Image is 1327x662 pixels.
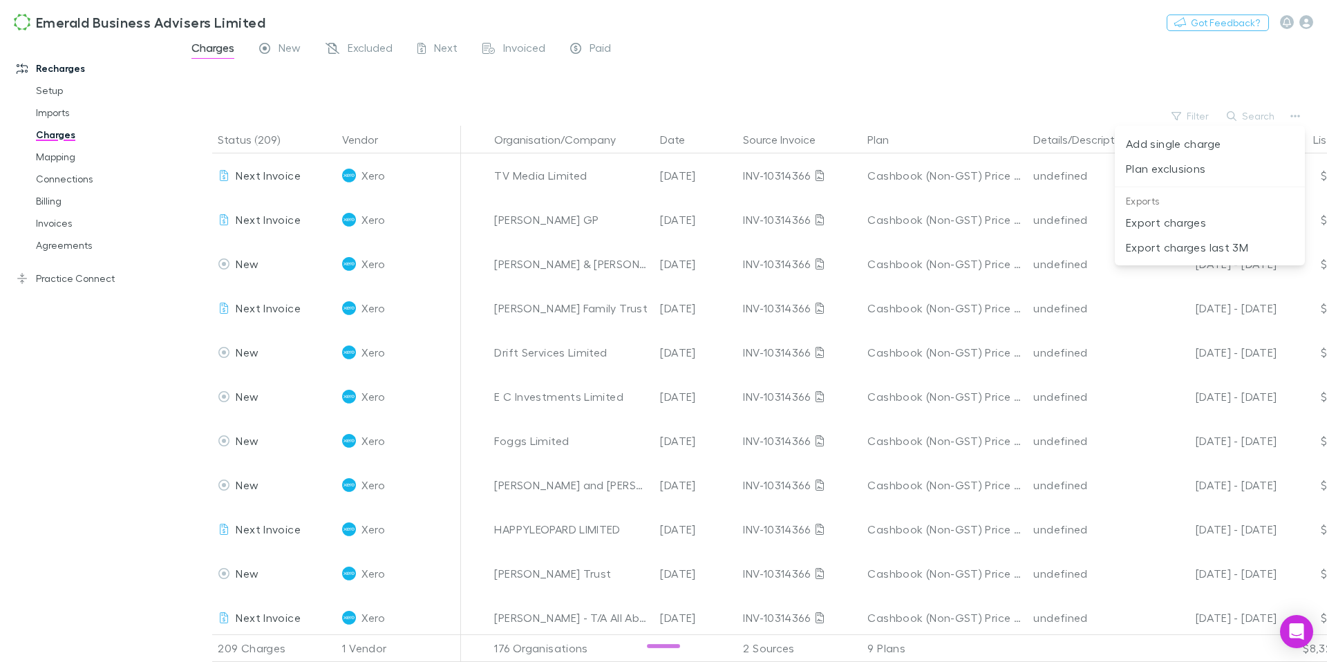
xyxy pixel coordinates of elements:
p: Plan exclusions [1126,160,1294,177]
div: Open Intercom Messenger [1280,615,1313,648]
li: Export charges last 3M [1115,235,1305,260]
p: Add single charge [1126,135,1294,152]
p: Export charges [1126,214,1294,231]
li: Plan exclusions [1115,156,1305,181]
p: Export charges last 3M [1126,239,1294,256]
li: Export charges [1115,210,1305,235]
p: Exports [1115,193,1305,210]
li: Add single charge [1115,131,1305,156]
